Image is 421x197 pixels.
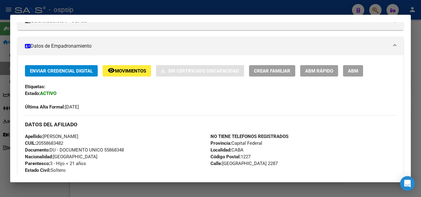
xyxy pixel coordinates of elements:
[25,134,43,139] strong: Apellido:
[348,68,358,74] span: ABM
[343,65,363,77] button: ABM
[25,134,78,139] span: [PERSON_NAME]
[305,68,333,74] span: ABM Rápido
[115,68,146,74] span: Movimientos
[25,42,389,50] mat-panel-title: Datos de Empadronamiento
[25,174,55,180] strong: Discapacitado:
[25,161,86,166] span: 3 - Hijo < 21 años
[30,68,93,74] span: Enviar Credencial Digital
[103,65,151,77] button: Movimientos
[211,161,278,166] span: [GEOGRAPHIC_DATA] 2287
[25,167,51,173] strong: Estado Civil:
[40,91,56,96] strong: ACTIVO
[108,67,115,74] mat-icon: remove_red_eye
[211,134,288,139] strong: NO TIENE TELEFONOS REGISTRADOS
[25,140,36,146] strong: CUIL:
[211,147,231,153] strong: Localidad:
[25,104,65,110] strong: Última Alta Formal:
[25,147,124,153] span: DU - DOCUMENTO UNICO 55868348
[58,174,74,180] i: NO (00)
[211,147,243,153] span: CABA
[25,154,97,160] span: [GEOGRAPHIC_DATA]
[18,37,403,55] mat-expansion-panel-header: Datos de Empadronamiento
[156,65,244,77] button: Sin Certificado Discapacidad
[25,154,53,160] strong: Nacionalidad:
[25,104,79,110] span: [DATE]
[25,65,98,77] button: Enviar Credencial Digital
[25,147,50,153] strong: Documento:
[300,65,338,77] button: ABM Rápido
[400,176,415,191] div: Open Intercom Messenger
[25,167,66,173] span: Soltero
[254,68,290,74] span: Crear Familiar
[211,161,222,166] strong: Calle:
[25,91,40,96] strong: Estado:
[211,154,251,160] span: 1227
[25,84,45,89] strong: Etiquetas:
[25,161,50,166] strong: Parentesco:
[168,68,239,74] span: Sin Certificado Discapacidad
[249,65,295,77] button: Crear Familiar
[211,140,262,146] span: Capital Federal
[25,121,396,128] h3: DATOS DEL AFILIADO
[25,140,63,146] span: 20558683482
[211,154,241,160] strong: Código Postal:
[211,140,231,146] strong: Provincia:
